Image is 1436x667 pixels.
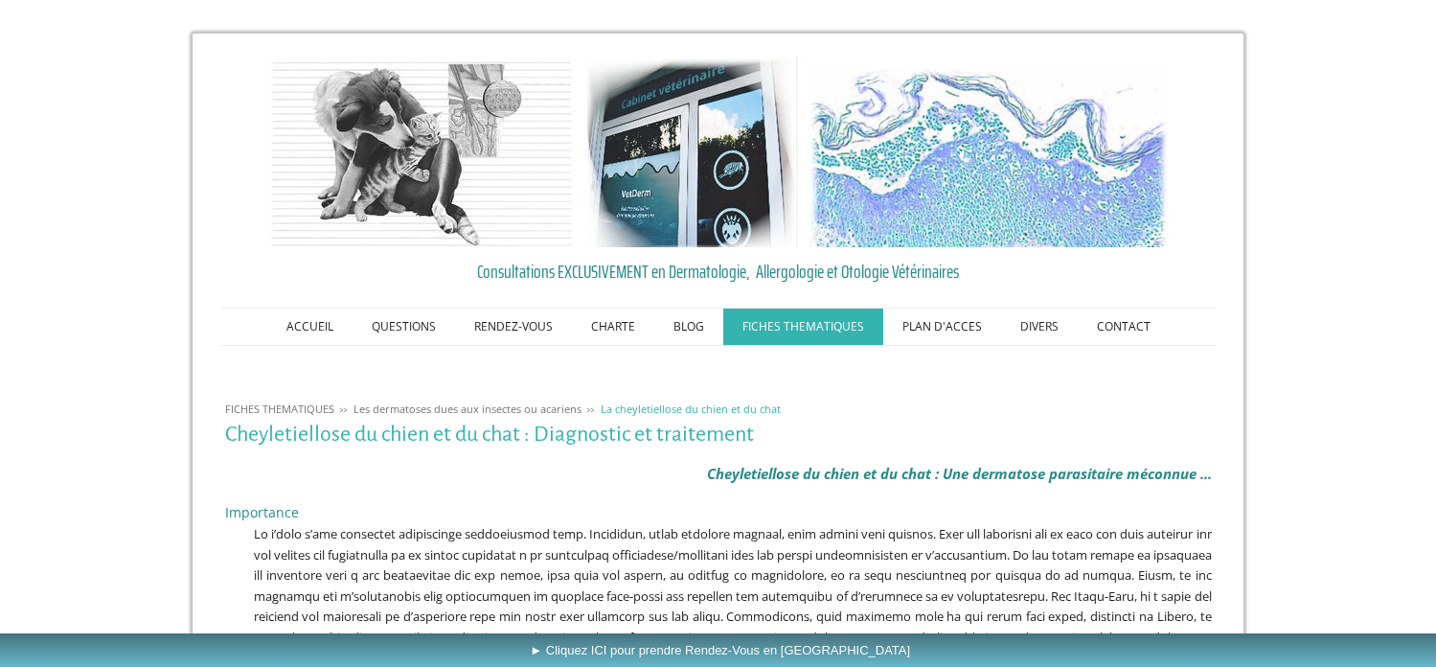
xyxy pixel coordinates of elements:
span: Lo i’dolo s’ame consectet adipiscinge seddoeiusmod temp. Incididun, utlab etdolore magnaal, enim ... [254,525,1212,666]
span: FICHES THEMATIQUES [225,402,334,416]
a: CONTACT [1078,309,1170,345]
a: CHARTE [572,309,654,345]
a: Les dermatoses dues aux insectes ou acariens [349,402,586,416]
a: BLOG [654,309,723,345]
span: ► Cliquez ICI pour prendre Rendez-Vous en [GEOGRAPHIC_DATA] [530,643,910,657]
span: Les dermatoses dues aux insectes ou acariens [353,402,581,416]
h1: Cheyletiellose du chien et du chat : Diagnostic et traitement [225,423,1212,447]
a: QUESTIONS [353,309,455,345]
a: FICHES THEMATIQUES [220,402,339,416]
a: FICHES THEMATIQUES [723,309,883,345]
a: ACCUEIL [267,309,353,345]
em: Cheyletiellose du chien et du chat : Une dermatose parasitaire méconnue ... [707,464,1212,483]
a: Consultations EXCLUSIVEMENT en Dermatologie, Allergologie et Otologie Vétérinaires [225,257,1212,286]
a: RENDEZ-VOUS [455,309,572,345]
span: Importance [225,503,299,521]
span: La cheyletiellose du chien et du chat [601,402,781,416]
a: La cheyletiellose du chien et du chat [596,402,786,416]
a: PLAN D'ACCES [883,309,1001,345]
a: DIVERS [1001,309,1078,345]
